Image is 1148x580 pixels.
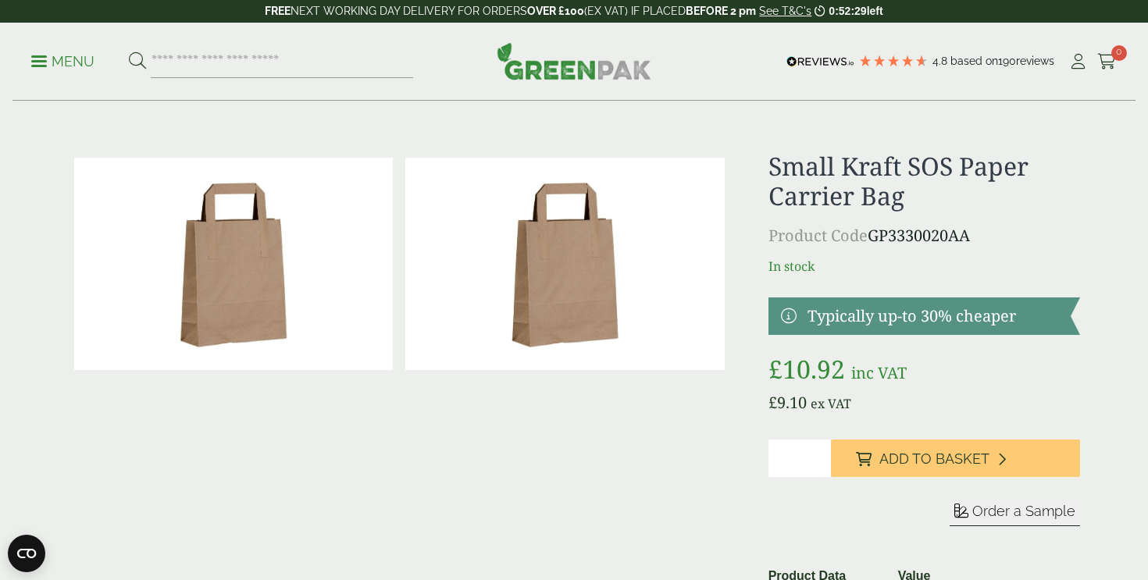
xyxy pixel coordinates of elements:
span: Product Code [768,225,868,246]
span: left [867,5,883,17]
span: 0 [1111,45,1127,61]
button: Order a Sample [950,502,1080,526]
h1: Small Kraft SOS Paper Carrier Bag [768,151,1080,212]
a: Menu [31,52,94,68]
img: GreenPak Supplies [497,42,651,80]
span: inc VAT [851,362,907,383]
span: £ [768,392,777,413]
i: My Account [1068,54,1088,69]
span: Based on [950,55,998,67]
p: Menu [31,52,94,71]
span: reviews [1016,55,1054,67]
span: £ [768,352,783,386]
button: Add to Basket [831,439,1080,477]
span: 190 [998,55,1016,67]
p: In stock [768,257,1080,276]
strong: BEFORE 2 pm [686,5,756,17]
img: Small Kraft SOS Paper Carrier Bag 0 [74,158,393,370]
span: 4.8 [932,55,950,67]
a: See T&C's [759,5,811,17]
strong: FREE [265,5,291,17]
button: Open CMP widget [8,535,45,572]
span: 0:52:29 [829,5,866,17]
div: 4.79 Stars [858,54,929,68]
strong: OVER £100 [527,5,584,17]
a: 0 [1097,50,1117,73]
i: Cart [1097,54,1117,69]
img: REVIEWS.io [786,56,854,67]
span: Order a Sample [972,503,1075,519]
p: GP3330020AA [768,224,1080,247]
img: Small Kraft SOS Paper Carrier Bag Full Case 0 [405,158,724,370]
bdi: 9.10 [768,392,807,413]
span: Add to Basket [879,450,989,468]
span: ex VAT [811,395,851,412]
bdi: 10.92 [768,352,845,386]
